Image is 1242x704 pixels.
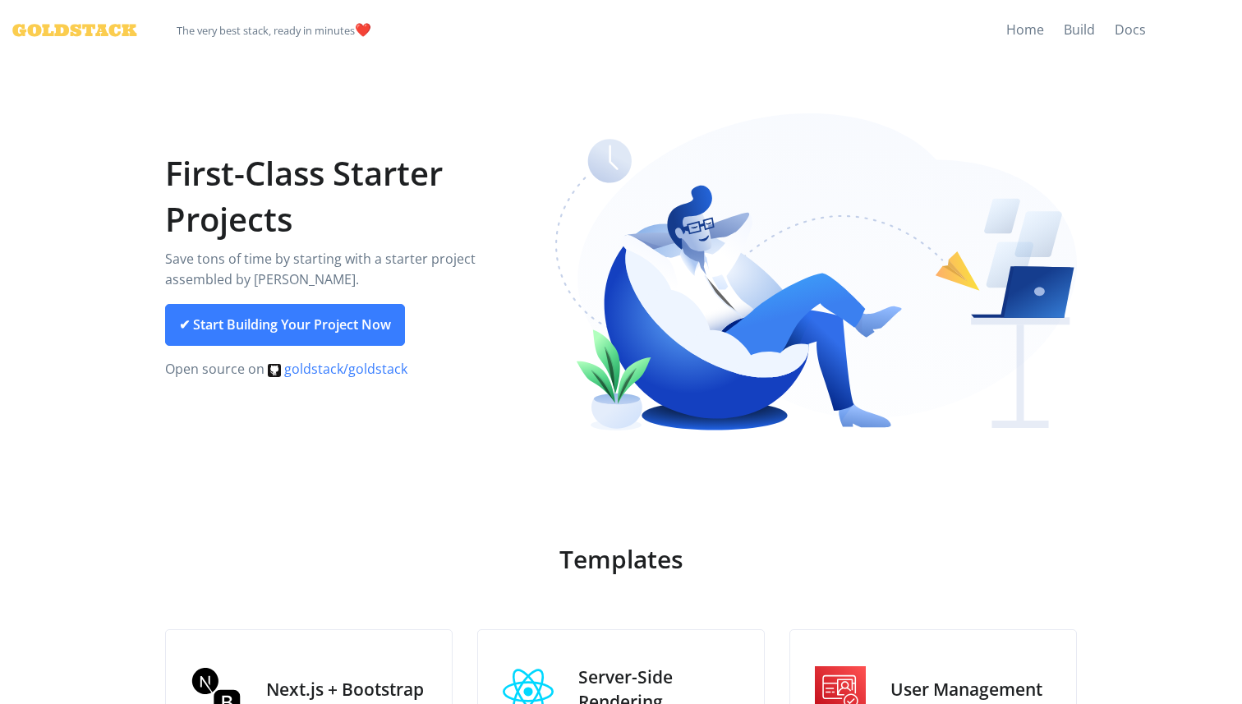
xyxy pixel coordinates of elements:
iframe: GitHub Star Goldstack [1156,21,1230,37]
p: Open source on [165,359,531,380]
a: ✔ Start Building Your Project Now [165,304,405,347]
a: Goldstack Logo [12,13,124,48]
span: ️❤️ [177,13,371,48]
a: goldstack/goldstack [268,360,407,378]
h1: First-Class Starter Projects [165,150,531,242]
small: The very best stack, ready in minutes [177,23,355,38]
img: Relaxing coder [555,113,1077,437]
h3: User Management [890,678,1050,702]
p: Save tons of time by starting with a starter project assembled by [PERSON_NAME]. [165,249,531,291]
h3: Next.js + Bootstrap [266,678,425,702]
h2: Templates [439,542,803,577]
img: svg%3e [268,364,281,377]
